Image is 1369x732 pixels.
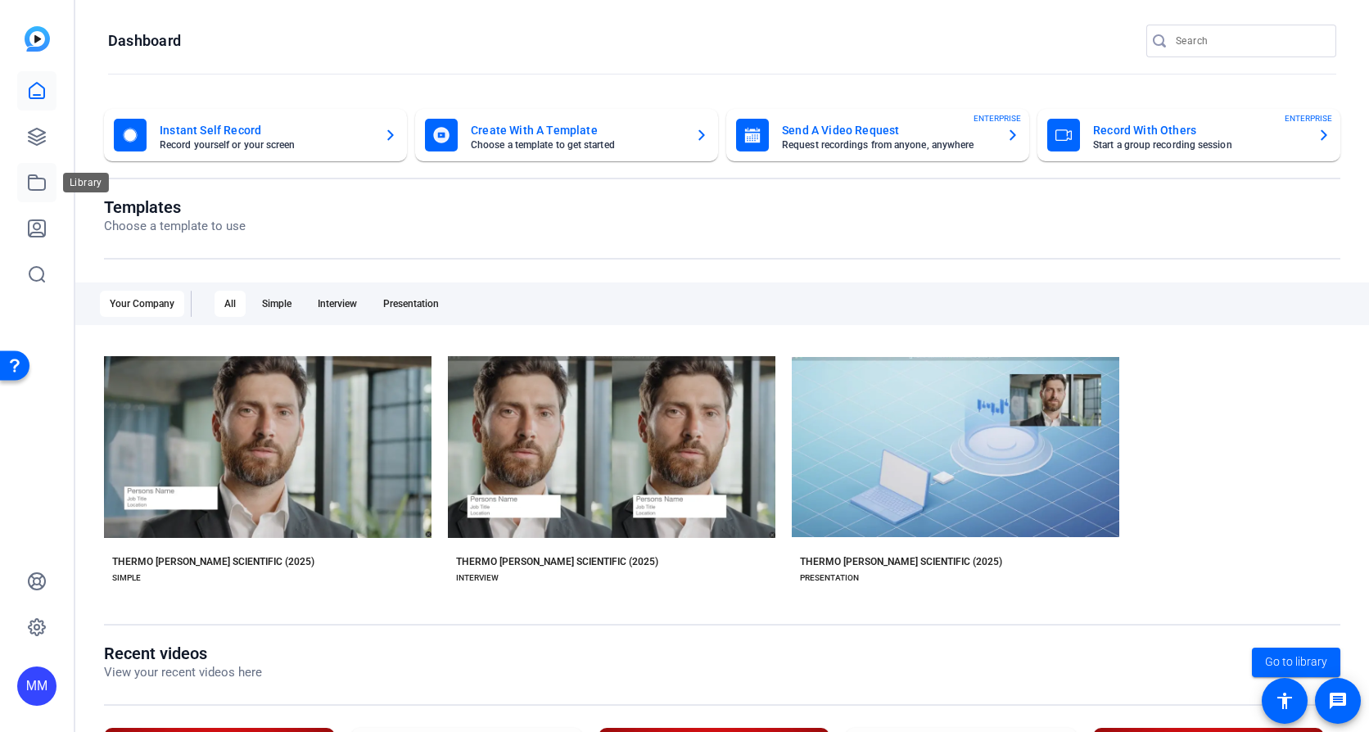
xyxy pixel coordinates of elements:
div: Presentation [373,291,449,317]
mat-card-subtitle: Choose a template to get started [471,140,682,150]
div: THERMO [PERSON_NAME] SCIENTIFIC (2025) [112,555,314,568]
mat-card-title: Send A Video Request [782,120,993,140]
span: ENTERPRISE [1285,112,1332,124]
button: Create With A TemplateChoose a template to get started [415,109,718,161]
button: Record With OthersStart a group recording sessionENTERPRISE [1037,109,1340,161]
span: ENTERPRISE [974,112,1021,124]
h1: Dashboard [108,31,181,51]
mat-card-title: Create With A Template [471,120,682,140]
mat-card-subtitle: Record yourself or your screen [160,140,371,150]
p: Choose a template to use [104,217,246,236]
div: Your Company [100,291,184,317]
img: blue-gradient.svg [25,26,50,52]
div: THERMO [PERSON_NAME] SCIENTIFIC (2025) [456,555,658,568]
a: Go to library [1252,648,1340,677]
div: All [215,291,246,317]
div: Simple [252,291,301,317]
div: THERMO [PERSON_NAME] SCIENTIFIC (2025) [800,555,1002,568]
h1: Templates [104,197,246,217]
div: SIMPLE [112,572,141,585]
button: Instant Self RecordRecord yourself or your screen [104,109,407,161]
mat-icon: accessibility [1275,691,1294,711]
button: Send A Video RequestRequest recordings from anyone, anywhereENTERPRISE [726,109,1029,161]
p: View your recent videos here [104,663,262,682]
h1: Recent videos [104,644,262,663]
span: Go to library [1265,653,1327,671]
mat-card-subtitle: Start a group recording session [1093,140,1304,150]
mat-card-title: Record With Others [1093,120,1304,140]
div: Interview [308,291,367,317]
mat-icon: message [1328,691,1348,711]
div: PRESENTATION [800,572,859,585]
mat-card-subtitle: Request recordings from anyone, anywhere [782,140,993,150]
div: INTERVIEW [456,572,499,585]
mat-card-title: Instant Self Record [160,120,371,140]
div: MM [17,666,56,706]
div: Library [63,173,109,192]
input: Search [1176,31,1323,51]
